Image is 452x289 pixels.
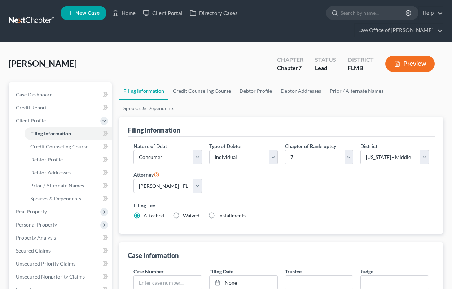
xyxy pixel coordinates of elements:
div: Status [315,56,336,64]
a: Debtor Profile [25,153,112,166]
span: Debtor Addresses [30,169,71,176]
a: Credit Report [10,101,112,114]
span: Unsecured Nonpriority Claims [16,273,85,280]
iframe: Intercom live chat [427,264,445,282]
a: Law Office of [PERSON_NAME] [355,24,443,37]
span: [PERSON_NAME] [9,58,77,69]
div: FLMB [348,64,374,72]
div: Chapter [277,64,303,72]
a: Help [419,7,443,20]
span: Spouses & Dependents [30,195,81,202]
label: Filing Fee [133,202,429,209]
a: Debtor Addresses [25,166,112,179]
a: Prior / Alternate Names [25,179,112,192]
a: Client Portal [139,7,186,20]
label: Filing Date [209,268,233,275]
label: Nature of Debt [133,142,167,150]
a: Debtor Addresses [276,82,325,100]
label: Trustee [285,268,302,275]
label: Type of Debtor [209,142,242,150]
span: Debtor Profile [30,156,63,163]
div: District [348,56,374,64]
a: Prior / Alternate Names [325,82,388,100]
span: Prior / Alternate Names [30,182,84,189]
span: Installments [218,212,246,219]
label: District [360,142,377,150]
a: Directory Cases [186,7,241,20]
span: Credit Counseling Course [30,143,88,150]
span: Client Profile [16,117,46,124]
a: Case Dashboard [10,88,112,101]
label: Chapter of Bankruptcy [285,142,336,150]
a: Spouses & Dependents [25,192,112,205]
div: Case Information [128,251,179,260]
a: Unsecured Nonpriority Claims [10,270,112,283]
span: 7 [298,64,302,71]
span: Secured Claims [16,247,51,254]
a: Credit Counseling Course [168,82,235,100]
a: Home [109,7,139,20]
a: Secured Claims [10,244,112,257]
input: Search by name... [341,6,407,20]
a: Filing Information [25,127,112,140]
span: Personal Property [16,221,57,228]
a: Credit Counseling Course [25,140,112,153]
span: Filing Information [30,130,71,137]
a: Filing Information [119,82,168,100]
a: Property Analysis [10,231,112,244]
label: Case Number [133,268,164,275]
span: Unsecured Priority Claims [16,260,75,267]
span: Property Analysis [16,234,56,241]
a: Spouses & Dependents [119,100,179,117]
span: Real Property [16,208,47,215]
span: Credit Report [16,104,47,111]
span: Waived [183,212,199,219]
div: Lead [315,64,336,72]
span: Case Dashboard [16,91,53,98]
a: Debtor Profile [235,82,276,100]
span: Attached [144,212,164,219]
label: Judge [360,268,373,275]
div: Filing Information [128,126,180,134]
button: Preview [385,56,435,72]
span: New Case [75,10,100,16]
label: Attorney [133,170,159,179]
a: Unsecured Priority Claims [10,257,112,270]
div: Chapter [277,56,303,64]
